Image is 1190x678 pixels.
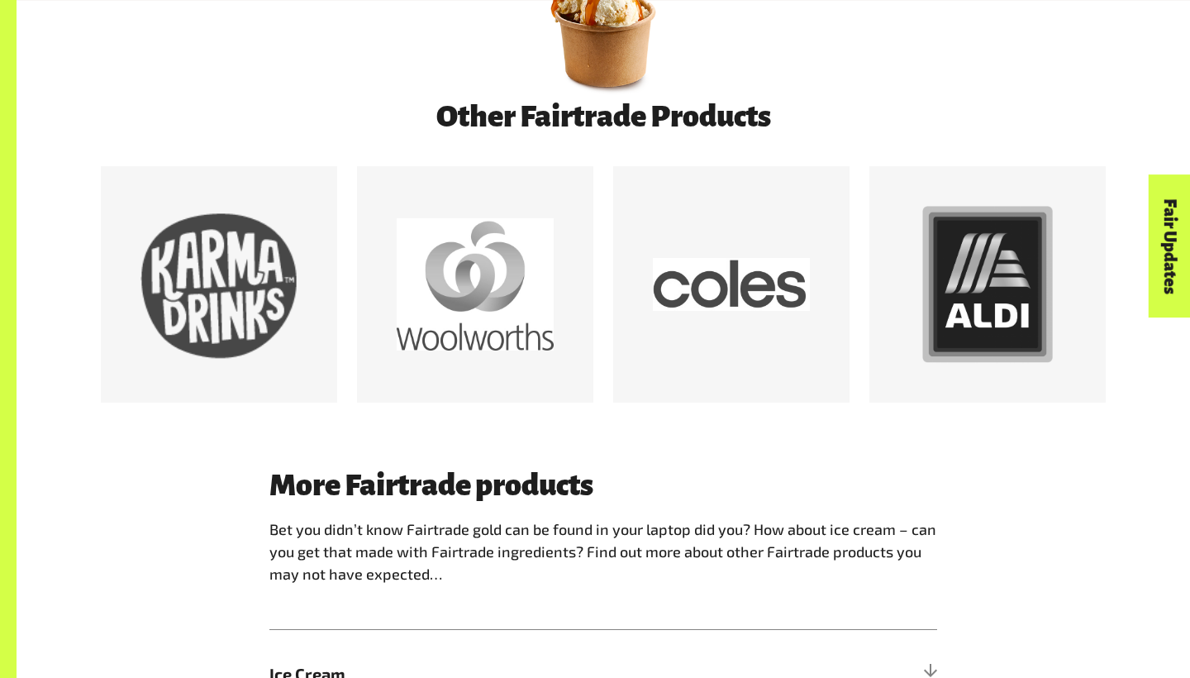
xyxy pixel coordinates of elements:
h3: More Fairtrade products [269,469,937,502]
span: Bet you didn’t know Fairtrade gold can be found in your laptop did you? How about ice cream – can... [269,520,936,583]
h3: Other Fairtrade Products [183,100,1023,133]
